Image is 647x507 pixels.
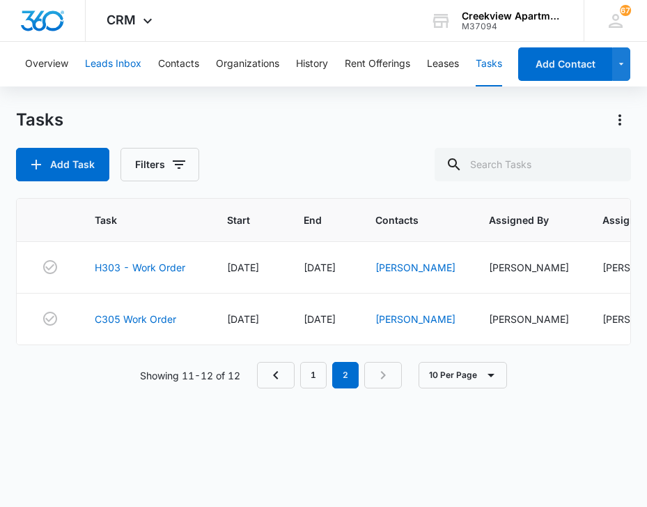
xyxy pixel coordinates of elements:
[107,13,136,27] span: CRM
[427,42,459,86] button: Leases
[489,260,569,275] div: [PERSON_NAME]
[375,262,455,273] a: [PERSON_NAME]
[462,22,563,31] div: account id
[300,362,327,388] a: Page 1
[620,5,631,16] div: notifications count
[120,148,199,181] button: Filters
[304,313,336,325] span: [DATE]
[16,148,109,181] button: Add Task
[304,262,336,273] span: [DATE]
[16,109,63,130] h1: Tasks
[462,10,563,22] div: account name
[257,362,402,388] nav: Pagination
[304,213,322,227] span: End
[227,213,250,227] span: Start
[227,262,259,273] span: [DATE]
[216,42,279,86] button: Organizations
[158,42,199,86] button: Contacts
[95,213,173,227] span: Task
[476,42,502,86] button: Tasks
[95,312,176,326] a: C305 Work Order
[85,42,141,86] button: Leads Inbox
[419,362,507,388] button: 10 Per Page
[518,47,612,81] button: Add Contact
[345,42,410,86] button: Rent Offerings
[435,148,631,181] input: Search Tasks
[375,213,435,227] span: Contacts
[375,313,455,325] a: [PERSON_NAME]
[95,260,185,275] a: H303 - Work Order
[227,313,259,325] span: [DATE]
[140,368,240,383] p: Showing 11-12 of 12
[332,362,359,388] em: 2
[489,312,569,326] div: [PERSON_NAME]
[489,213,549,227] span: Assigned By
[257,362,295,388] a: Previous Page
[296,42,328,86] button: History
[620,5,631,16] span: 67
[609,109,631,131] button: Actions
[25,42,68,86] button: Overview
